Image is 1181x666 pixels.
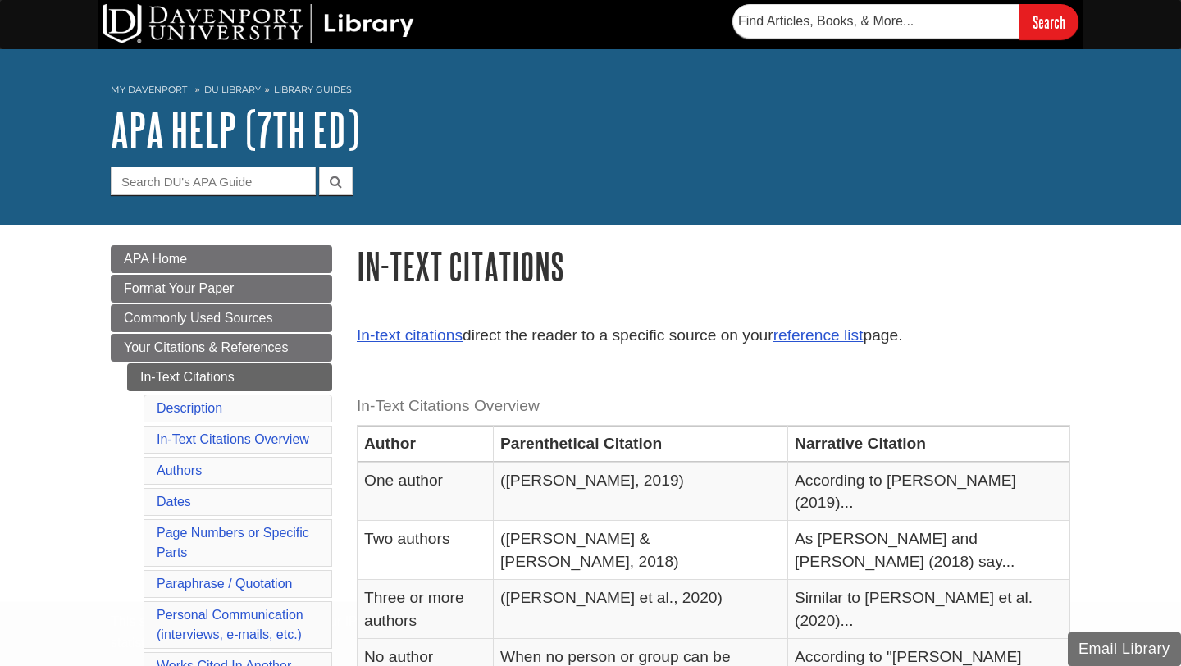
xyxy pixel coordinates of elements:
a: Commonly Used Sources [111,304,332,332]
th: Parenthetical Citation [494,426,788,462]
a: DU Library [204,84,261,95]
span: APA Home [124,252,187,266]
a: Dates [157,495,191,509]
a: Format Your Paper [111,275,332,303]
a: In-text citations [357,326,463,344]
a: In-Text Citations Overview [157,432,309,446]
th: Narrative Citation [788,426,1070,462]
span: Your Citations & References [124,340,288,354]
p: direct the reader to a specific source on your page. [357,324,1070,348]
img: DU Library [103,4,414,43]
td: According to [PERSON_NAME] (2019)... [788,462,1070,521]
a: APA Home [111,245,332,273]
span: Commonly Used Sources [124,311,272,325]
h1: In-Text Citations [357,245,1070,287]
a: Page Numbers or Specific Parts [157,526,309,559]
a: reference list [773,326,864,344]
nav: breadcrumb [111,79,1070,105]
button: Email Library [1068,632,1181,666]
td: ([PERSON_NAME] & [PERSON_NAME], 2018) [494,521,788,580]
form: Searches DU Library's articles, books, and more [732,4,1078,39]
th: Author [358,426,494,462]
a: Library Guides [274,84,352,95]
td: Two authors [358,521,494,580]
caption: In-Text Citations Overview [357,388,1070,425]
a: Description [157,401,222,415]
span: Format Your Paper [124,281,234,295]
td: Similar to [PERSON_NAME] et al. (2020)... [788,580,1070,639]
td: One author [358,462,494,521]
input: Search [1019,4,1078,39]
td: ([PERSON_NAME] et al., 2020) [494,580,788,639]
a: In-Text Citations [127,363,332,391]
a: Your Citations & References [111,334,332,362]
input: Search DU's APA Guide [111,166,316,195]
a: My Davenport [111,83,187,97]
a: APA Help (7th Ed) [111,104,359,155]
a: Paraphrase / Quotation [157,577,292,591]
td: As [PERSON_NAME] and [PERSON_NAME] (2018) say... [788,521,1070,580]
td: Three or more authors [358,580,494,639]
input: Find Articles, Books, & More... [732,4,1019,39]
a: Personal Communication(interviews, e-mails, etc.) [157,608,303,641]
td: ([PERSON_NAME], 2019) [494,462,788,521]
a: Authors [157,463,202,477]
